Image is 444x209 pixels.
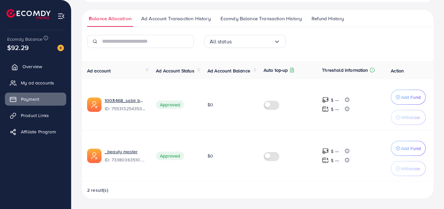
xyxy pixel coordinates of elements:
[401,113,420,121] p: Withdraw
[232,37,274,47] input: Search for option
[7,36,42,42] span: Ecomdy Balance
[105,97,145,104] a: 1003468_sabir bhai_1758600780219
[331,157,339,164] p: $ ---
[322,157,329,164] img: top-up amount
[331,105,339,113] p: $ ---
[105,157,145,163] span: ID: 7338036351016648706
[331,147,339,155] p: $ ---
[156,152,184,160] span: Approved
[105,105,145,112] span: ID: 7553132543537594376
[57,45,64,51] img: image
[89,15,131,22] span: Balance Allocation
[221,15,302,22] span: Ecomdy Balance Transaction History
[105,148,145,163] div: <span class='underline'>_beauty master</span></br>7338036351016648706
[21,128,56,135] span: Affiliate Program
[87,97,101,112] img: ic-ads-acc.e4c84228.svg
[322,97,329,103] img: top-up amount
[5,125,66,138] a: Affiliate Program
[21,80,54,86] span: My ad accounts
[207,67,250,74] span: Ad Account Balance
[87,149,101,163] img: ic-ads-acc.e4c84228.svg
[401,144,421,152] p: Add Fund
[7,43,29,52] span: $92.29
[21,112,49,119] span: Product Links
[87,67,111,74] span: Ad account
[401,93,421,101] p: Add Fund
[156,67,194,74] span: Ad Account Status
[5,93,66,106] a: Payment
[5,76,66,89] a: My ad accounts
[322,148,329,155] img: top-up amount
[331,96,339,104] p: $ ---
[391,110,426,125] button: Withdraw
[312,15,344,22] span: Refund History
[5,109,66,122] a: Product Links
[401,165,420,172] p: Withdraw
[391,141,426,156] button: Add Fund
[57,12,65,20] img: menu
[391,90,426,105] button: Add Fund
[207,101,213,108] span: $0
[7,9,51,19] img: logo
[5,60,66,73] a: Overview
[322,66,368,74] p: Threshold information
[204,35,286,48] div: Search for option
[391,161,426,176] button: Withdraw
[322,106,329,112] img: top-up amount
[23,63,42,70] span: Overview
[87,187,108,193] span: 2 result(s)
[416,180,439,204] iframe: Chat
[141,15,211,22] span: Ad Account Transaction History
[156,100,184,109] span: Approved
[210,37,232,47] span: All status
[21,96,39,102] span: Payment
[105,97,145,112] div: <span class='underline'>1003468_sabir bhai_1758600780219</span></br>7553132543537594376
[391,67,404,74] span: Action
[264,66,288,74] p: Auto top-up
[207,153,213,159] span: $0
[105,148,138,155] a: _beauty master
